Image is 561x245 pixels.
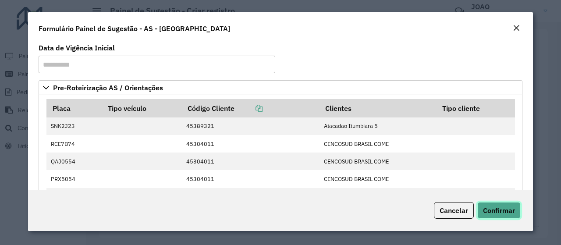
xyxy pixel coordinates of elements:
[319,135,436,153] td: CENCOSUD BRASIL COME
[39,43,115,53] label: Data de Vigência Inicial
[319,153,436,170] td: CENCOSUD BRASIL COME
[39,23,230,34] h4: Formulário Painel de Sugestão - AS - [GEOGRAPHIC_DATA]
[102,99,181,117] th: Tipo veículo
[510,23,522,34] button: Close
[181,188,319,206] td: 45335000
[53,84,163,91] span: Pre-Roteirização AS / Orientações
[477,202,521,219] button: Confirmar
[181,99,319,117] th: Código Cliente
[483,206,515,215] span: Confirmar
[319,117,436,135] td: Atacadao Itumbiara 5
[319,99,436,117] th: Clientes
[46,99,102,117] th: Placa
[46,188,102,206] td: PGM9F87
[513,25,520,32] em: Fechar
[181,153,319,170] td: 45304011
[440,206,468,215] span: Cancelar
[319,188,436,206] td: ATACADAO FLAMBOYANT
[234,104,263,113] a: Copiar
[181,170,319,188] td: 45304011
[319,170,436,188] td: CENCOSUD BRASIL COME
[181,135,319,153] td: 45304011
[46,153,102,170] td: QAJ0554
[46,170,102,188] td: PRX5054
[434,202,474,219] button: Cancelar
[39,80,522,95] a: Pre-Roteirização AS / Orientações
[181,117,319,135] td: 45389321
[436,99,515,117] th: Tipo cliente
[46,135,102,153] td: RCE7B74
[46,117,102,135] td: SNK2J23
